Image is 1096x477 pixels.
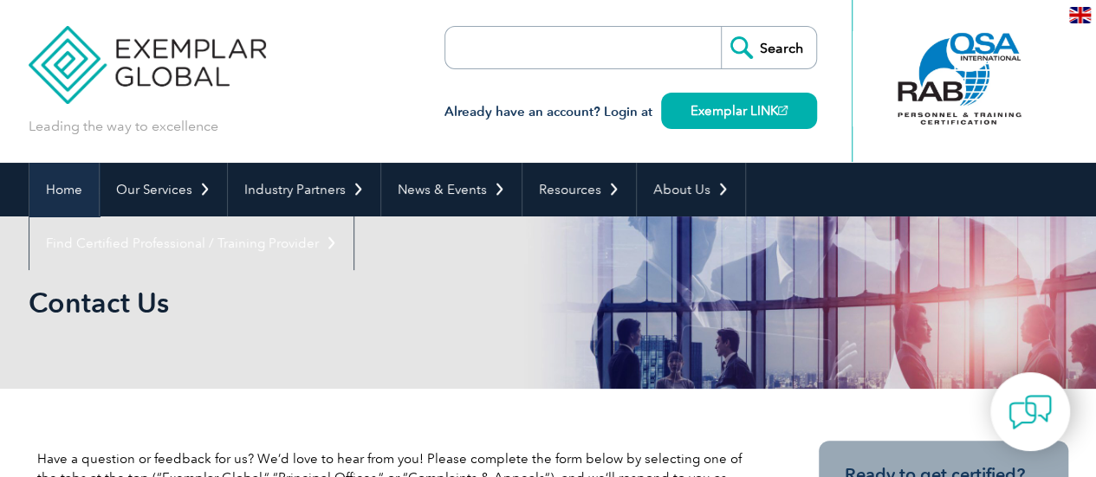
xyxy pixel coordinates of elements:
[1069,7,1091,23] img: en
[29,286,694,319] h1: Contact Us
[522,163,636,216] a: Resources
[721,27,816,68] input: Search
[778,106,788,115] img: open_square.png
[29,216,353,270] a: Find Certified Professional / Training Provider
[444,101,817,123] h3: Already have an account? Login at
[100,163,227,216] a: Our Services
[381,163,522,216] a: News & Events
[661,93,817,129] a: Exemplar LINK
[637,163,745,216] a: About Us
[29,117,218,136] p: Leading the way to excellence
[29,163,99,216] a: Home
[1008,390,1052,434] img: contact-chat.png
[228,163,380,216] a: Industry Partners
